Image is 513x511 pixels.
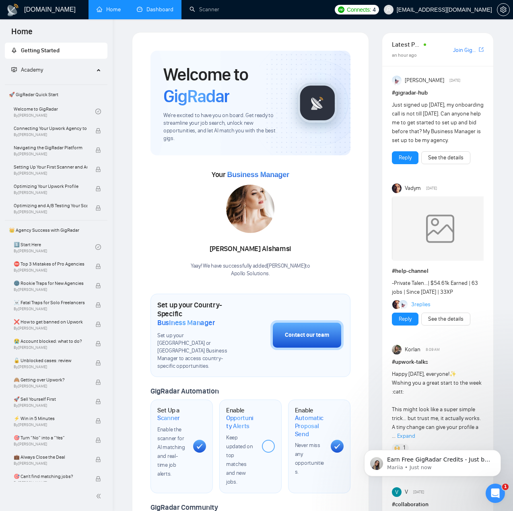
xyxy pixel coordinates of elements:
[21,66,43,73] span: Academy
[428,153,464,162] a: See the details
[295,406,324,438] h1: Enable
[95,418,101,424] span: lock
[14,268,87,273] span: By [PERSON_NAME]
[386,7,391,12] span: user
[97,6,121,13] a: homeHome
[157,406,187,422] h1: Set Up a
[227,171,289,179] span: Business Manager
[6,87,107,103] span: 🚀 GigRadar Quick Start
[95,341,101,346] span: lock
[21,47,60,54] span: Getting Started
[14,356,87,365] span: 🔓 Unblocked cases: review
[157,332,230,370] span: Set up your [GEOGRAPHIC_DATA] or [GEOGRAPHIC_DATA] Business Manager to access country-specific op...
[14,345,87,350] span: By [PERSON_NAME]
[497,6,509,13] span: setting
[14,182,87,190] span: Optimizing Your Upwork Profile
[95,457,101,462] span: lock
[426,346,440,353] span: 8:09 AM
[285,331,329,340] div: Contact our team
[392,371,482,439] span: Happy [DATE], everyone! Wishing you a great start to the week :catt: This might look like a super...
[413,488,424,496] span: [DATE]
[392,39,421,49] span: Latest Posts from the GigRadar Community
[399,315,412,323] a: Reply
[5,43,107,59] li: Getting Started
[392,267,484,276] h1: # help-channel
[14,238,95,256] a: 1️⃣ Start HereBy[PERSON_NAME]
[226,414,255,430] span: Opportunity Alerts
[352,433,513,489] iframe: Intercom notifications message
[6,222,107,238] span: 👑 Agency Success with GigRadar
[14,260,87,268] span: ⛔ Top 3 Mistakes of Pro Agencies
[95,186,101,192] span: lock
[137,6,173,13] a: dashboardDashboard
[14,152,87,157] span: By [PERSON_NAME]
[14,480,87,485] span: By [PERSON_NAME]
[405,76,444,85] span: [PERSON_NAME]
[14,307,87,311] span: By [PERSON_NAME]
[392,151,418,164] button: Reply
[95,205,101,211] span: lock
[14,171,87,176] span: By [PERSON_NAME]
[95,302,101,308] span: lock
[421,313,470,326] button: See the details
[95,128,101,134] span: lock
[453,46,477,55] a: Join GigRadar Slack Community
[14,337,87,345] span: 😭 Account blocked: what to do?
[14,403,87,408] span: By [PERSON_NAME]
[95,321,101,327] span: lock
[14,299,87,307] span: ☠️ Fatal Traps for Solo Freelancers
[392,487,402,497] img: V
[392,196,488,261] img: weqQh+iSagEgQAAAABJRU5ErkJggg==
[399,300,408,309] img: Anisuzzaman Khan
[14,453,87,461] span: 💼 Always Close the Deal
[95,379,101,385] span: lock
[392,76,402,85] img: Anisuzzaman Khan
[297,83,338,123] img: gigradar-logo.png
[479,46,484,54] a: export
[392,500,484,509] h1: # collaboration
[14,376,87,384] span: 🙈 Getting over Upwork?
[270,320,344,350] button: Contact our team
[226,185,274,233] img: 1687099251478-4.jpg
[14,442,87,447] span: By [PERSON_NAME]
[191,270,310,278] p: Apollo Solutions .
[392,89,484,97] h1: # gigradar-hub
[95,283,101,288] span: lock
[295,414,324,438] span: Automatic Proposal Send
[226,406,255,430] h1: Enable
[11,67,17,72] span: fund-projection-screen
[502,484,509,490] span: 1
[96,492,104,500] span: double-left
[95,167,101,172] span: lock
[392,345,402,354] img: Korlan
[449,371,456,377] span: ✨
[14,461,87,466] span: By [PERSON_NAME]
[497,6,510,13] a: setting
[14,287,87,292] span: By [PERSON_NAME]
[392,358,484,367] h1: # upwork-talks
[14,384,87,389] span: By [PERSON_NAME]
[392,313,418,326] button: Reply
[14,163,87,171] span: Setting Up Your First Scanner and Auto-Bidder
[486,484,505,503] iframe: Intercom live chat
[157,414,180,422] span: Scanner
[428,315,464,323] a: See the details
[95,244,101,250] span: check-circle
[163,112,284,142] span: We're excited to have you on board. Get ready to streamline your job search, unlock new opportuni...
[14,190,87,195] span: By [PERSON_NAME]
[157,301,230,327] h1: Set up your Country-Specific
[95,264,101,269] span: lock
[163,64,284,107] h1: Welcome to
[295,442,324,475] span: Never miss any opportunities.
[373,5,376,14] span: 4
[392,280,478,295] span: - | $54.61k Earned | 63 jobs | Since [DATE] | 33XP
[157,426,185,477] span: Enable the scanner for AI matching and real-time job alerts.
[5,26,39,43] span: Home
[497,3,510,16] button: setting
[14,326,87,331] span: By [PERSON_NAME]
[95,399,101,404] span: lock
[399,153,412,162] a: Reply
